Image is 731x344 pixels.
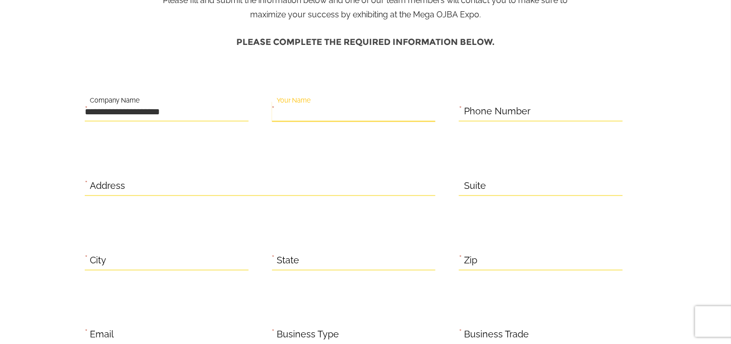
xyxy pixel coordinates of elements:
[464,104,530,119] label: Phone Number
[464,178,486,194] label: Suite
[464,327,529,343] label: Business Trade
[277,253,300,268] label: State
[90,95,140,106] label: Company Name
[13,155,186,260] textarea: Type your message and click 'Submit'
[90,253,106,268] label: City
[277,327,339,343] label: Business Type
[13,94,186,117] input: Enter your last name
[90,327,114,343] label: Email
[150,268,185,282] em: Submit
[85,32,646,52] h4: Please complete the required information below.
[53,57,172,70] div: Leave a message
[277,95,311,106] label: Your Name
[90,178,125,194] label: Address
[167,5,192,30] div: Minimize live chat window
[464,253,477,268] label: Zip
[13,125,186,147] input: Enter your email address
